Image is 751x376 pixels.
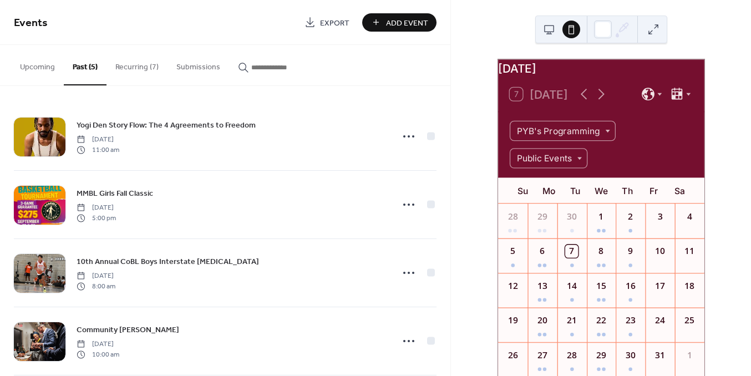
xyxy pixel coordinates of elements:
div: 26 [506,349,519,362]
div: 1 [595,210,607,223]
span: Export [320,17,349,29]
div: We [588,178,614,204]
button: Upcoming [11,45,64,84]
div: 13 [536,280,549,292]
div: 23 [624,314,637,327]
div: 5 [506,245,519,257]
span: [DATE] [77,271,115,281]
div: Tu [562,178,588,204]
a: Export [296,13,358,32]
div: 16 [624,280,637,292]
span: Events [14,12,48,34]
div: 29 [595,349,607,362]
div: 2 [624,210,637,223]
span: 5:00 pm [77,213,116,223]
div: Fr [640,178,666,204]
div: 18 [683,280,696,292]
div: 6 [536,245,549,257]
span: Yogi Den Story Flow: The 4 Agreements to Freedom [77,120,256,131]
div: 20 [536,314,549,327]
div: 30 [565,210,578,223]
div: 7 [565,245,578,257]
div: Su [510,178,536,204]
div: 9 [624,245,637,257]
div: 29 [536,210,549,223]
div: Sa [667,178,693,204]
button: Add Event [362,13,437,32]
span: 10th Annual CoBL Boys Interstate [MEDICAL_DATA] [77,256,259,268]
div: 12 [506,280,519,292]
div: 31 [653,349,666,362]
span: MMBL Girls Fall Classic [77,188,153,200]
div: 30 [624,349,637,362]
div: Th [614,178,640,204]
div: 24 [653,314,666,327]
div: 11 [683,245,696,257]
span: Community [PERSON_NAME] [77,324,179,336]
div: 10 [653,245,666,257]
div: 28 [565,349,578,362]
div: 19 [506,314,519,327]
a: Yogi Den Story Flow: The 4 Agreements to Freedom [77,119,256,131]
span: [DATE] [77,203,116,213]
div: [DATE] [498,59,704,77]
div: 25 [683,314,696,327]
a: MMBL Girls Fall Classic [77,187,153,200]
button: Recurring (7) [106,45,168,84]
div: Mo [536,178,562,204]
a: Community [PERSON_NAME] [77,323,179,336]
div: 17 [653,280,666,292]
div: 21 [565,314,578,327]
div: 8 [595,245,607,257]
span: Add Event [386,17,428,29]
span: 11:00 am [77,145,119,155]
div: 22 [595,314,607,327]
span: 8:00 am [77,281,115,291]
button: Submissions [168,45,229,84]
div: 28 [506,210,519,223]
div: 1 [683,349,696,362]
a: 10th Annual CoBL Boys Interstate [MEDICAL_DATA] [77,255,259,268]
div: 27 [536,349,549,362]
span: [DATE] [77,135,119,145]
div: 14 [565,280,578,292]
div: 3 [653,210,666,223]
div: 4 [683,210,696,223]
div: 15 [595,280,607,292]
span: 10:00 am [77,349,119,359]
button: Past (5) [64,45,106,85]
span: [DATE] [77,339,119,349]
